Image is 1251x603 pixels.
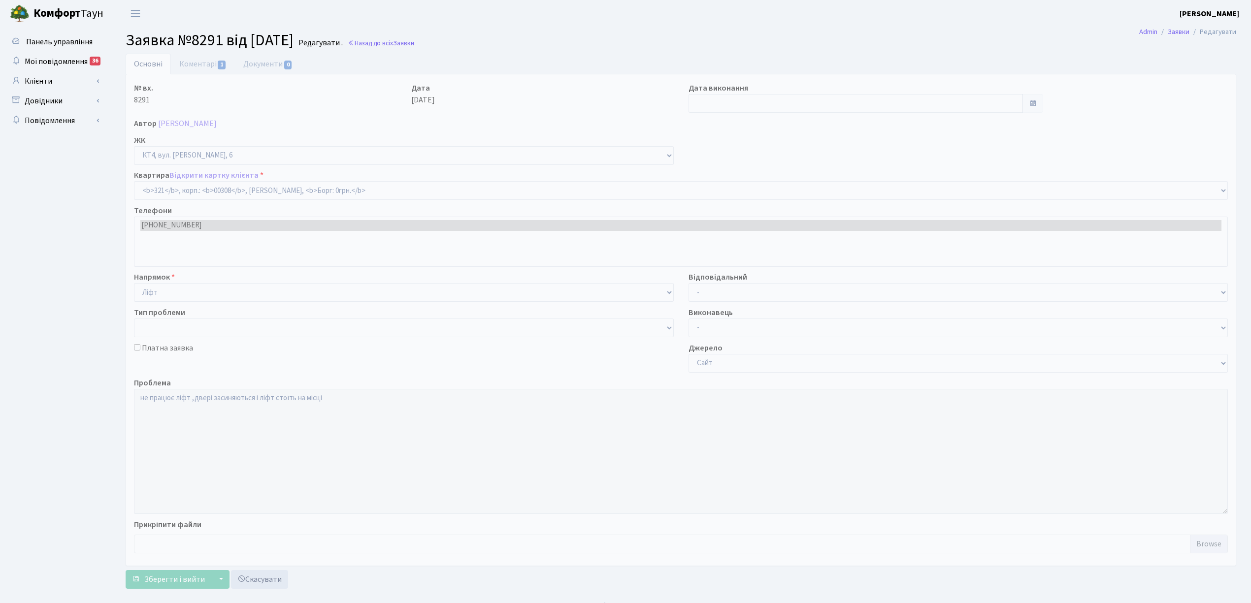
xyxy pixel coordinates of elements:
label: Платна заявка [142,342,193,354]
b: [PERSON_NAME] [1180,8,1239,19]
label: Автор [134,118,157,129]
div: 8291 [127,82,404,113]
label: ЖК [134,134,145,146]
label: Дата [411,82,430,94]
img: logo.png [10,4,30,24]
select: ) [134,181,1228,200]
a: Документи [235,54,301,74]
span: 0 [284,61,292,69]
button: Зберегти і вийти [126,570,211,589]
button: Переключити навігацію [123,5,148,22]
label: Напрямок [134,271,175,283]
label: Виконавець [689,307,733,318]
nav: breadcrumb [1124,22,1251,42]
span: 1 [218,61,226,69]
a: Клієнти [5,71,103,91]
a: [PERSON_NAME] [1180,8,1239,20]
a: Admin [1139,27,1157,37]
div: 36 [90,57,100,65]
a: Заявки [1168,27,1189,37]
span: Заявка №8291 від [DATE] [126,29,294,52]
a: Мої повідомлення36 [5,52,103,71]
label: Відповідальний [689,271,747,283]
a: Панель управління [5,32,103,52]
label: Тип проблеми [134,307,185,318]
label: Проблема [134,377,171,389]
span: Зберегти і вийти [144,574,205,585]
b: Комфорт [33,5,81,21]
label: № вх. [134,82,153,94]
label: Квартира [134,169,263,181]
span: Панель управління [26,36,93,47]
a: Довідники [5,91,103,111]
a: Відкрити картку клієнта [169,170,259,181]
option: [PHONE_NUMBER] [140,220,1221,231]
label: Прикріпити файли [134,519,201,531]
a: Повідомлення [5,111,103,130]
a: [PERSON_NAME] [158,118,217,129]
a: Коментарі [171,54,235,74]
textarea: не працює ліфт ,двері засиняються і ліфт стоїть на місці [134,389,1228,514]
label: Дата виконання [689,82,748,94]
a: Назад до всіхЗаявки [348,38,414,48]
label: Телефони [134,205,172,217]
div: [DATE] [404,82,681,113]
span: Таун [33,5,103,22]
a: Основні [126,54,171,74]
label: Джерело [689,342,723,354]
span: Мої повідомлення [25,56,88,67]
a: Скасувати [231,570,288,589]
li: Редагувати [1189,27,1236,37]
span: Заявки [393,38,414,48]
small: Редагувати . [296,38,343,48]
